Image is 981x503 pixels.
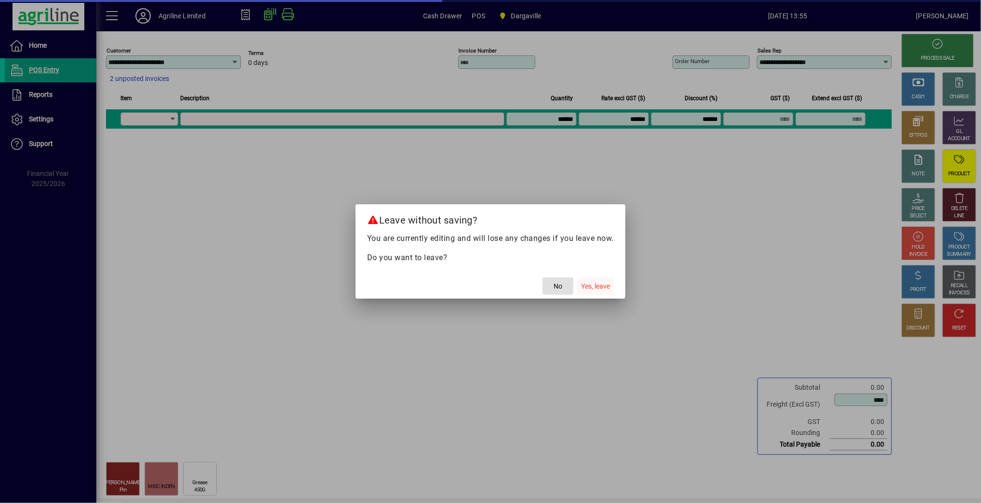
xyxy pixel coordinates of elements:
span: No [554,281,562,291]
button: No [543,278,573,295]
p: You are currently editing and will lose any changes if you leave now. [367,233,614,244]
button: Yes, leave [577,278,614,295]
h2: Leave without saving? [356,204,626,232]
span: Yes, leave [581,281,610,291]
p: Do you want to leave? [367,252,614,264]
